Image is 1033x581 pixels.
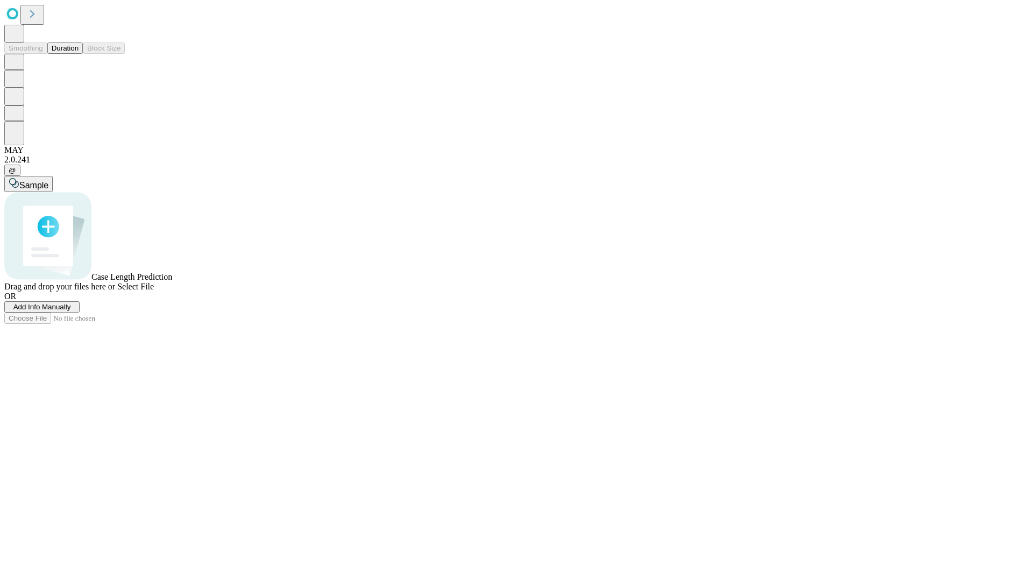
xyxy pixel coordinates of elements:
[4,292,16,301] span: OR
[4,176,53,192] button: Sample
[4,301,80,313] button: Add Info Manually
[13,303,71,311] span: Add Info Manually
[9,166,16,174] span: @
[4,165,20,176] button: @
[4,155,1029,165] div: 2.0.241
[4,145,1029,155] div: MAY
[83,42,125,54] button: Block Size
[19,181,48,190] span: Sample
[91,272,172,281] span: Case Length Prediction
[47,42,83,54] button: Duration
[117,282,154,291] span: Select File
[4,282,115,291] span: Drag and drop your files here or
[4,42,47,54] button: Smoothing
